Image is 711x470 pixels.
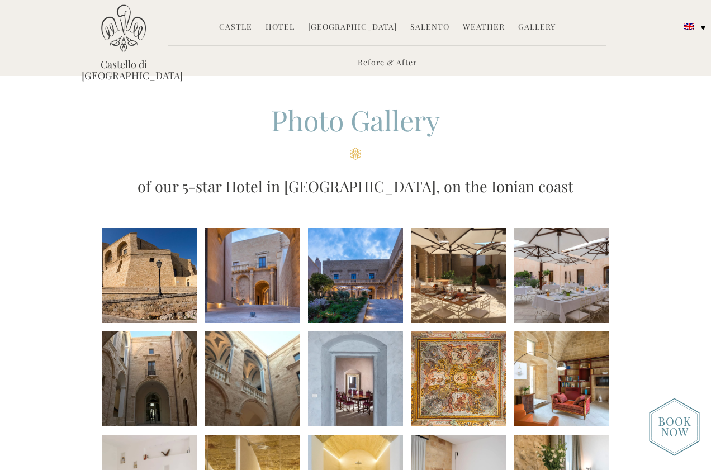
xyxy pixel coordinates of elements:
[219,21,252,34] a: Castle
[266,21,295,34] a: Hotel
[308,21,397,34] a: [GEOGRAPHIC_DATA]
[358,57,417,70] a: Before & After
[101,4,146,52] img: Castello di Ugento
[82,101,629,160] h2: Photo Gallery
[82,175,629,197] h3: of our 5-star Hotel in [GEOGRAPHIC_DATA], on the Ionian coast
[82,59,165,81] a: Castello di [GEOGRAPHIC_DATA]
[518,21,556,34] a: Gallery
[463,21,505,34] a: Weather
[684,23,694,30] img: English
[649,398,700,456] img: new-booknow.png
[410,21,449,34] a: Salento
